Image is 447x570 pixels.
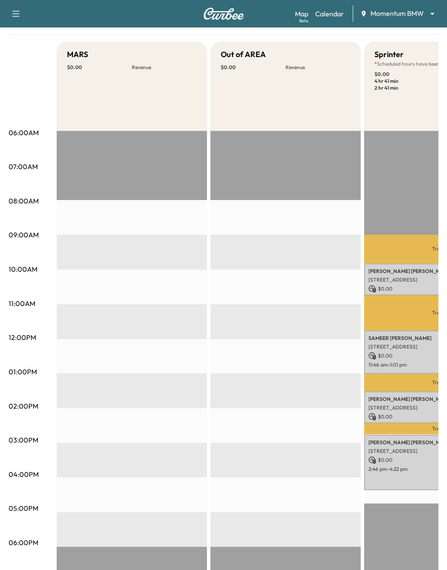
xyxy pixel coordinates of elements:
[374,49,404,61] h5: Sprinter
[374,71,439,78] p: $ 0.00
[9,332,36,343] p: 12:00PM
[9,537,38,548] p: 06:00PM
[9,161,38,172] p: 07:00AM
[371,9,424,18] span: Momentum BMW
[9,196,39,206] p: 08:00AM
[67,64,132,71] p: $ 0.00
[286,64,350,71] p: Revenue
[203,8,244,20] img: Curbee Logo
[9,127,39,138] p: 06:00AM
[221,64,286,71] p: $ 0.00
[374,85,439,91] p: 2 hr 41 min
[299,18,308,24] div: Beta
[9,435,38,445] p: 03:00PM
[132,64,197,71] p: Revenue
[374,78,439,85] p: 4 hr 41 min
[9,367,37,377] p: 01:00PM
[295,9,308,19] a: MapBeta
[9,503,38,513] p: 05:00PM
[67,49,88,61] h5: MARS
[9,264,37,274] p: 10:00AM
[9,469,39,479] p: 04:00PM
[315,9,344,19] a: Calendar
[9,298,35,309] p: 11:00AM
[221,49,266,61] h5: Out of AREA
[9,230,39,240] p: 09:00AM
[9,401,38,411] p: 02:00PM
